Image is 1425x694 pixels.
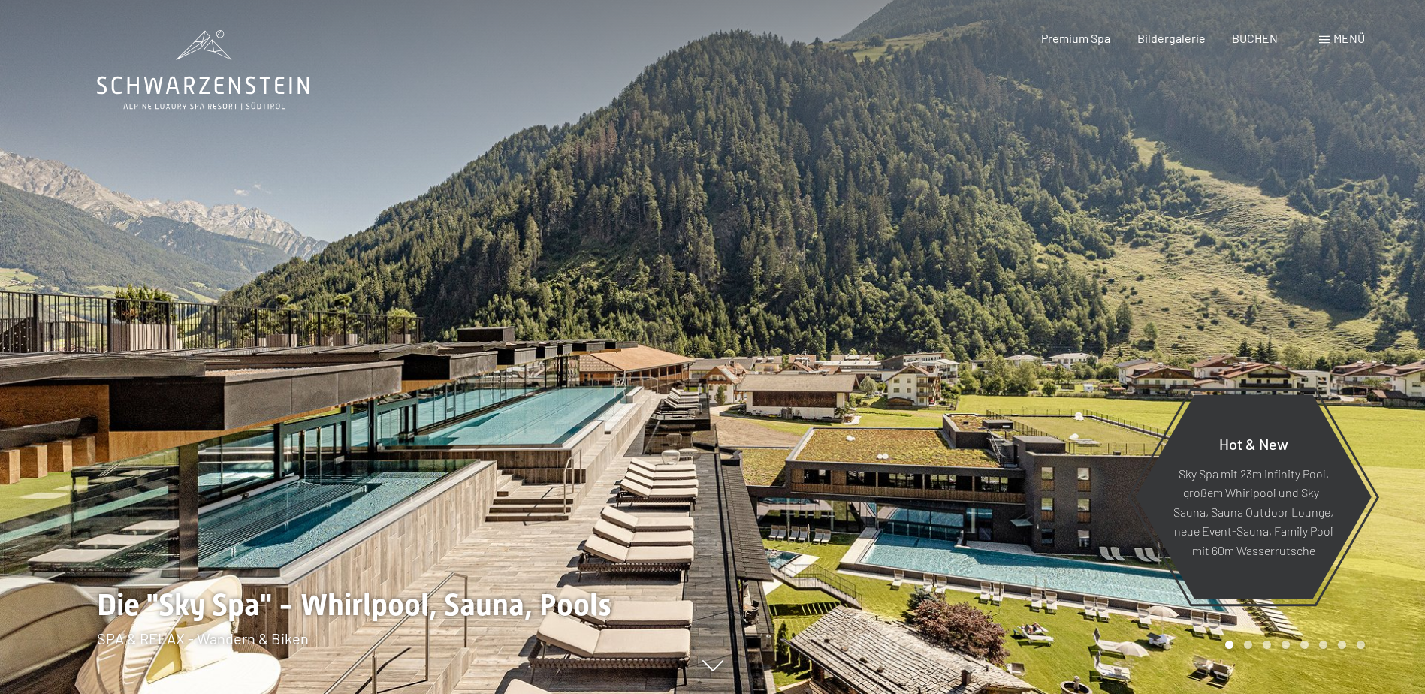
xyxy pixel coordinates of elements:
a: Bildergalerie [1137,31,1206,45]
a: Premium Spa [1041,31,1110,45]
a: BUCHEN [1232,31,1278,45]
span: Menü [1333,31,1365,45]
div: Carousel Page 4 [1282,641,1290,649]
span: Hot & New [1219,434,1288,452]
div: Carousel Page 1 (Current Slide) [1225,641,1233,649]
p: Sky Spa mit 23m Infinity Pool, großem Whirlpool und Sky-Sauna, Sauna Outdoor Lounge, neue Event-S... [1172,463,1335,560]
div: Carousel Page 6 [1319,641,1327,649]
div: Carousel Pagination [1220,641,1365,649]
a: Hot & New Sky Spa mit 23m Infinity Pool, großem Whirlpool und Sky-Sauna, Sauna Outdoor Lounge, ne... [1134,394,1372,600]
div: Carousel Page 5 [1300,641,1309,649]
div: Carousel Page 2 [1244,641,1252,649]
div: Carousel Page 7 [1338,641,1346,649]
div: Carousel Page 3 [1263,641,1271,649]
div: Carousel Page 8 [1357,641,1365,649]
